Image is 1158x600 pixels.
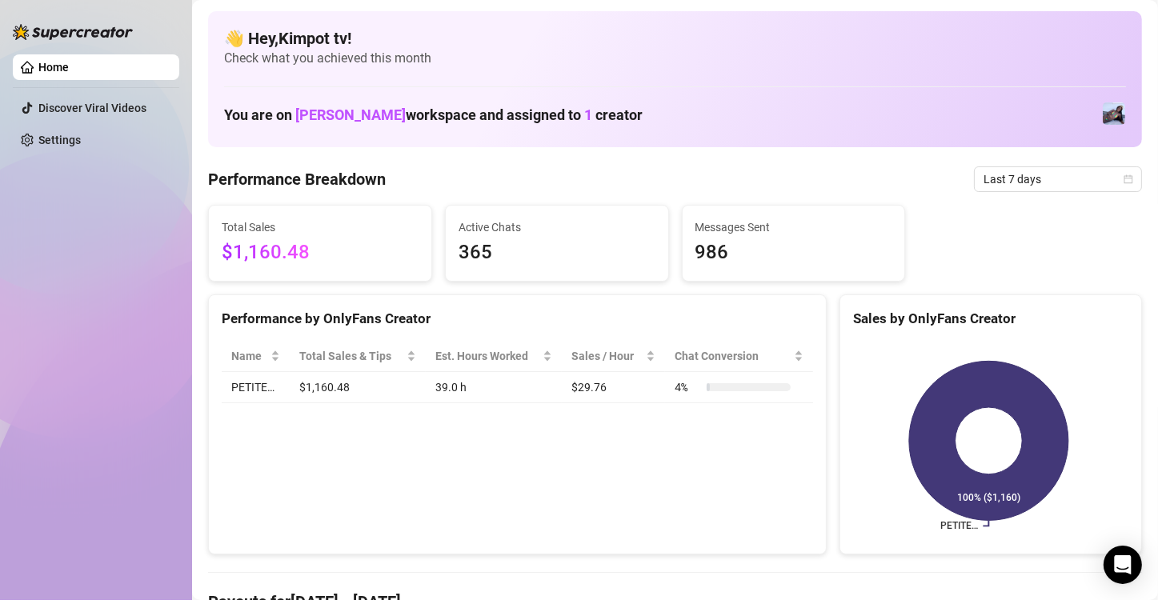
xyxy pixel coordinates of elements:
[1124,174,1133,184] span: calendar
[222,308,813,330] div: Performance by OnlyFans Creator
[13,24,133,40] img: logo-BBDzfeDw.svg
[290,372,425,403] td: $1,160.48
[222,341,290,372] th: Name
[426,372,562,403] td: 39.0 h
[675,347,791,365] span: Chat Conversion
[38,134,81,146] a: Settings
[222,238,419,268] span: $1,160.48
[459,218,655,236] span: Active Chats
[1103,102,1125,125] img: PETITE
[290,341,425,372] th: Total Sales & Tips
[665,341,813,372] th: Chat Conversion
[222,218,419,236] span: Total Sales
[562,372,665,403] td: $29.76
[1104,546,1142,584] div: Open Intercom Messenger
[584,106,592,123] span: 1
[695,218,892,236] span: Messages Sent
[562,341,665,372] th: Sales / Hour
[675,378,700,396] span: 4 %
[224,50,1126,67] span: Check what you achieved this month
[295,106,406,123] span: [PERSON_NAME]
[222,372,290,403] td: PETITE…
[435,347,539,365] div: Est. Hours Worked
[571,347,643,365] span: Sales / Hour
[38,61,69,74] a: Home
[853,308,1128,330] div: Sales by OnlyFans Creator
[38,102,146,114] a: Discover Viral Videos
[224,27,1126,50] h4: 👋 Hey, Kimpot tv !
[231,347,267,365] span: Name
[984,167,1132,191] span: Last 7 days
[459,238,655,268] span: 365
[940,521,978,532] text: PETITE…
[224,106,643,124] h1: You are on workspace and assigned to creator
[208,168,386,190] h4: Performance Breakdown
[299,347,403,365] span: Total Sales & Tips
[695,238,892,268] span: 986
